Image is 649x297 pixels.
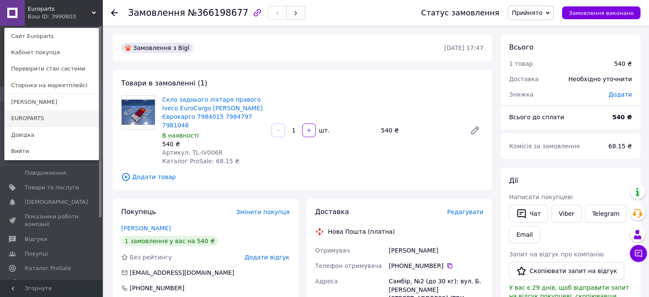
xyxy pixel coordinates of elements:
[630,245,647,262] button: Чат з покупцем
[162,158,239,165] span: Каталог ProSale: 68.15 ₴
[130,254,172,261] span: Без рейтингу
[28,5,92,13] span: Europarts
[614,59,632,68] div: 540 ₴
[509,251,604,258] span: Запит на відгук про компанію
[5,77,99,94] a: Сторінка на маркетплейсі
[389,262,483,270] div: [PHONE_NUMBER]
[608,91,632,98] span: Додати
[447,209,483,215] span: Редагувати
[25,169,66,177] span: Повідомлення
[509,262,624,280] button: Скопіювати запит на відгук
[509,76,538,82] span: Доставка
[25,198,88,206] span: [DEMOGRAPHIC_DATA]
[509,114,564,121] span: Всього до сплати
[509,43,533,51] span: Всього
[315,247,350,254] span: Отримувач
[121,225,171,232] a: [PERSON_NAME]
[563,70,637,88] div: Необхідно уточнити
[121,236,218,246] div: 1 замовлення у вас на 540 ₴
[608,143,632,150] span: 68.15 ₴
[129,284,185,292] div: [PHONE_NUMBER]
[121,43,193,53] div: Замовлення з Bigl
[28,13,64,21] div: Ваш ID: 3990803
[585,205,627,223] a: Telegram
[569,10,634,16] span: Замовлення виконано
[5,61,99,77] a: Перевірити стан системи
[466,122,483,139] a: Редагувати
[121,208,156,216] span: Покупець
[5,44,99,61] a: Кабінет покупця
[162,132,199,139] span: В наявності
[236,209,290,215] span: Змінити покупця
[244,254,289,261] span: Додати відгук
[562,6,640,19] button: Замовлення виконано
[188,8,248,18] span: №366198677
[444,44,483,51] time: [DATE] 17:47
[512,9,542,16] span: Прийнято
[315,262,382,269] span: Телефон отримувача
[5,110,99,126] a: EUROPARTS
[25,250,48,258] span: Покупці
[509,91,533,98] span: Знижка
[121,172,483,182] span: Додати товар
[128,8,185,18] span: Замовлення
[509,194,573,200] span: Написати покупцеві
[509,176,518,185] span: Дії
[509,143,580,150] span: Комісія за замовлення
[111,9,118,17] div: Повернутися назад
[5,94,99,110] a: [PERSON_NAME]
[130,269,234,276] span: [EMAIL_ADDRESS][DOMAIN_NAME]
[122,100,155,125] img: Скло заднього ліхтаря правого Iveco EuroCargo Евко Єврокарго 7984015 7984797 7981048
[25,279,54,287] span: Аналітика
[421,9,500,17] div: Статус замовлення
[326,227,397,236] div: Нова Пошта (платна)
[387,243,485,258] div: [PERSON_NAME]
[551,205,581,223] a: Viber
[509,205,548,223] button: Чат
[162,96,263,129] a: Скло заднього ліхтаря правого Iveco EuroCargo [PERSON_NAME] Єврокарго 7984015 7984797 7981048
[5,143,99,159] a: Вийти
[378,124,463,136] div: 540 ₴
[121,79,207,87] span: Товари в замовленні (1)
[25,265,71,272] span: Каталог ProSale
[612,114,632,121] b: 540 ₴
[315,278,338,285] span: Адреса
[509,226,540,243] button: Email
[25,235,47,243] span: Відгуки
[509,60,533,67] span: 1 товар
[5,127,99,143] a: Довідка
[5,28,99,44] a: Сайт Europarts
[25,213,79,228] span: Показники роботи компанії
[317,126,330,135] div: шт.
[315,208,349,216] span: Доставка
[25,184,79,191] span: Товари та послуги
[162,149,223,156] span: Артикул: TL-IV006R
[162,140,265,148] div: 540 ₴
